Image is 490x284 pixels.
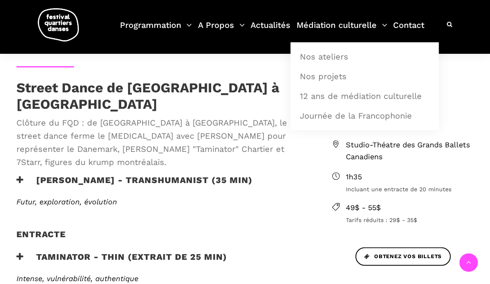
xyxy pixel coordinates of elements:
a: Journée de la Francophonie [295,106,434,125]
span: Studio-Théatre des Grands Ballets Canadiens [346,139,474,163]
a: Actualités [251,18,290,42]
span: Incluant une entracte de 20 minutes [346,185,474,194]
h4: Entracte [16,229,66,250]
h3: Taminator - Thin (extrait de 25 min) [16,252,227,272]
a: 12 ans de médiation culturelle [295,87,434,105]
a: Médiation culturelle [297,18,387,42]
img: logo-fqd-med [38,8,79,41]
a: Nos projets [295,67,434,86]
span: Tarifs réduits : 29$ - 35$ [346,215,474,224]
a: A Propos [198,18,245,42]
span: Intense, vulnérabilité, authentique [16,274,138,283]
span: Clôture du FQD : de [GEOGRAPHIC_DATA] à [GEOGRAPHIC_DATA], le street dance ferme le [MEDICAL_DATA... [16,116,306,169]
a: Programmation [120,18,192,42]
span: Obtenez vos billets [364,252,442,261]
h3: [PERSON_NAME] - TRANSHUMANIST (35 min) [16,175,253,195]
span: Futur, exploration, évolution [16,197,117,206]
a: Obtenez vos billets [355,247,451,266]
a: Nos ateliers [295,47,434,66]
a: Contact [393,18,424,42]
span: 49$ - 55$ [346,202,474,214]
span: 1h35 [346,171,474,183]
h1: Street Dance de [GEOGRAPHIC_DATA] à [GEOGRAPHIC_DATA] [16,80,306,112]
